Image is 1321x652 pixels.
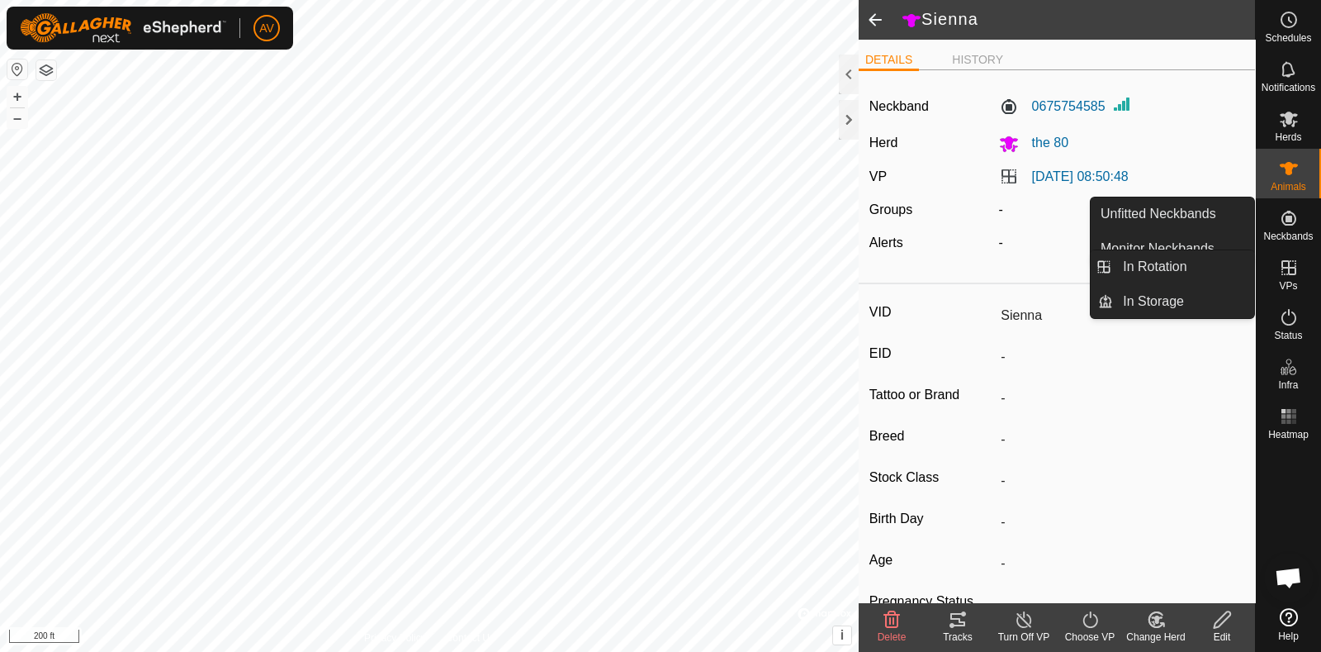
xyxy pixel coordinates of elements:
[833,626,851,645] button: i
[869,136,898,150] label: Herd
[259,20,274,37] span: AV
[869,236,903,250] label: Alerts
[992,233,1252,253] div: -
[36,60,56,80] button: Map Layers
[1275,132,1301,142] span: Herds
[840,628,844,642] span: i
[364,631,426,645] a: Privacy Policy
[1271,182,1306,192] span: Animals
[1091,250,1254,283] li: In Rotation
[925,630,991,645] div: Tracks
[1278,631,1299,641] span: Help
[869,343,994,364] label: EID
[869,591,994,612] label: Pregnancy Status
[1189,630,1255,645] div: Edit
[869,169,887,183] label: VP
[991,630,1057,645] div: Turn Off VP
[1113,285,1254,318] a: In Storage
[7,108,27,128] button: –
[1091,232,1254,265] a: Monitor Neckbands
[1101,204,1216,224] span: Unfitted Neckbands
[999,97,1106,117] label: 0675754585
[1101,239,1214,259] span: Monitor Neckbands
[1113,250,1254,283] a: In Rotation
[869,384,994,406] label: Tattoo or Brand
[1091,285,1254,318] li: In Storage
[1262,83,1315,93] span: Notifications
[1032,169,1129,183] a: [DATE] 08:50:48
[1278,380,1298,390] span: Infra
[1057,630,1123,645] div: Choose VP
[869,426,994,447] label: Breed
[446,631,495,645] a: Contact Us
[869,202,912,217] label: Groups
[1268,430,1309,440] span: Heatmap
[869,97,929,117] label: Neckband
[1123,630,1189,645] div: Change Herd
[902,9,1255,31] h2: Sienna
[1263,231,1313,241] span: Neckbands
[1091,198,1254,231] a: Unfitted Neckbands
[869,302,994,323] label: VID
[7,59,27,79] button: Reset Map
[1112,94,1132,114] img: Signal strength
[869,508,994,530] label: Birth Day
[992,200,1252,220] div: -
[869,550,994,571] label: Age
[1265,33,1311,43] span: Schedules
[1019,136,1068,150] span: the 80
[7,87,27,107] button: +
[945,51,1010,69] li: HISTORY
[878,631,907,643] span: Delete
[1256,602,1321,648] a: Help
[20,13,226,43] img: Gallagher Logo
[1123,292,1184,312] span: In Storage
[1279,281,1297,291] span: VPs
[1264,553,1314,602] div: Open chat
[869,467,994,488] label: Stock Class
[859,51,919,71] li: DETAILS
[1123,257,1186,277] span: In Rotation
[1274,331,1302,340] span: Status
